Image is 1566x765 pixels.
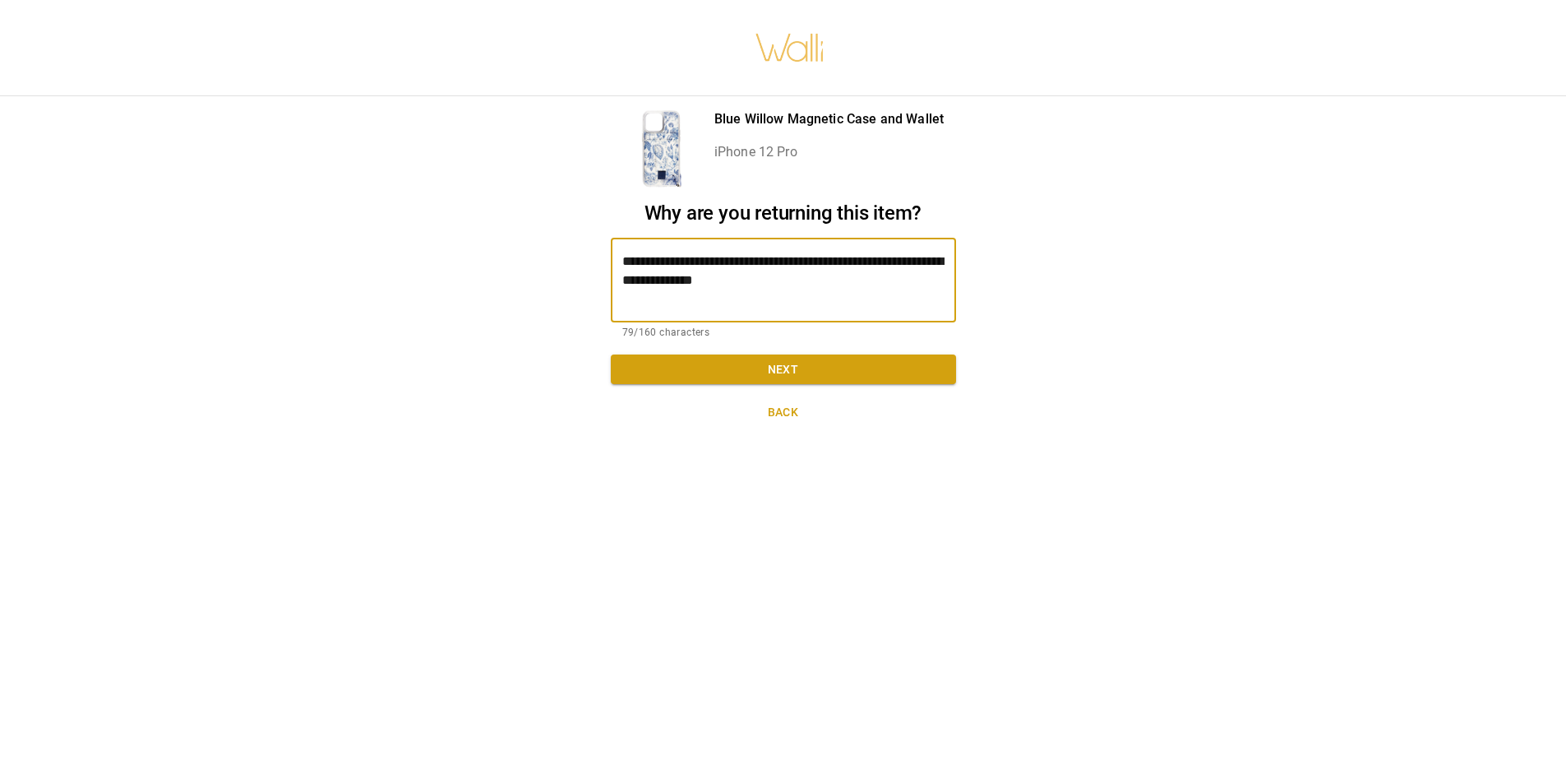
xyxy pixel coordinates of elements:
button: Back [611,397,956,428]
button: Next [611,355,956,385]
p: iPhone 12 Pro [714,142,944,162]
img: walli-inc.myshopify.com [755,12,825,83]
p: Blue Willow Magnetic Case and Wallet [714,109,944,129]
h2: Why are you returning this item? [611,202,956,225]
p: 79/160 characters [622,325,945,341]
